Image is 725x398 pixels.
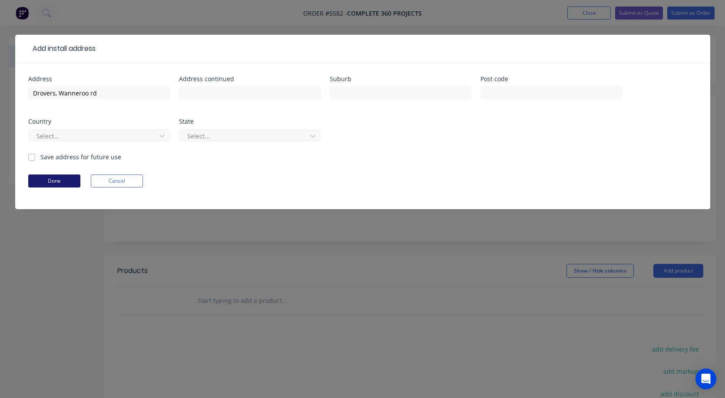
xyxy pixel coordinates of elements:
[179,118,321,125] div: State
[91,174,143,187] button: Cancel
[695,368,716,389] div: Open Intercom Messenger
[179,76,321,82] div: Address continued
[480,76,622,82] div: Post code
[40,152,121,161] label: Save address for future use
[28,174,80,187] button: Done
[28,76,170,82] div: Address
[28,118,170,125] div: Country
[28,43,96,54] div: Add install address
[330,76,472,82] div: Suburb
